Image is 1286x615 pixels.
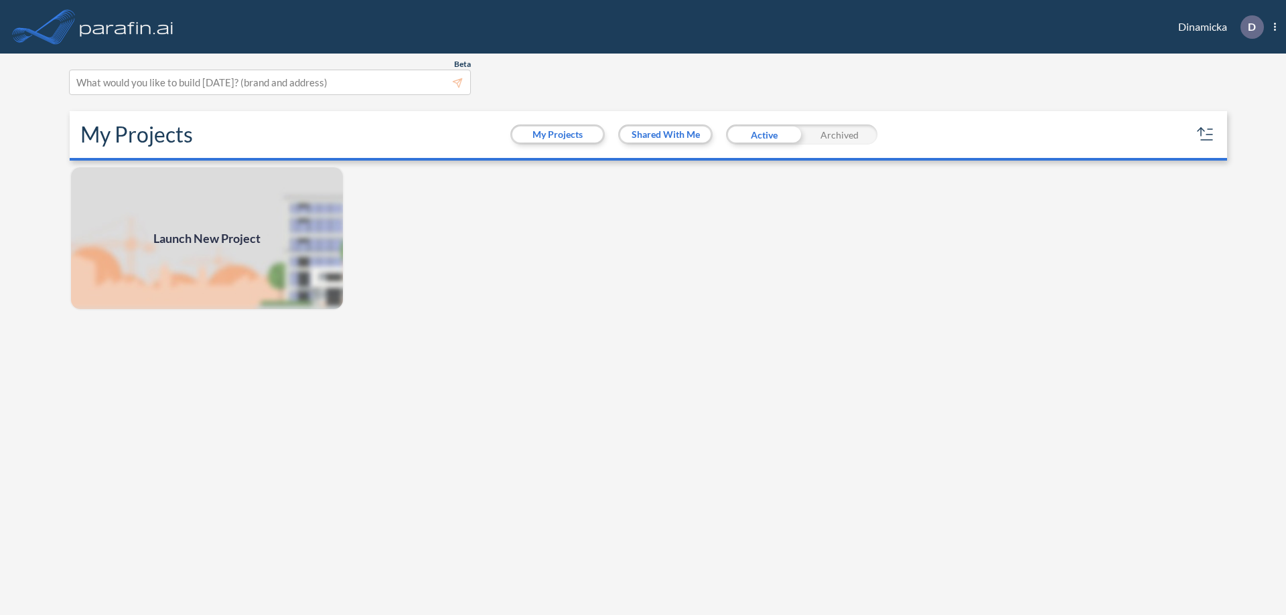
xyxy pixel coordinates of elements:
[726,124,802,145] div: Active
[70,166,344,311] a: Launch New Project
[80,122,193,147] h2: My Projects
[1158,15,1276,39] div: Dinamicka
[802,124,877,145] div: Archived
[620,126,711,143] button: Shared With Me
[454,59,471,70] span: Beta
[77,13,176,40] img: logo
[70,166,344,311] img: add
[153,230,261,248] span: Launch New Project
[512,126,603,143] button: My Projects
[1248,21,1256,33] p: D
[1195,124,1216,145] button: sort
